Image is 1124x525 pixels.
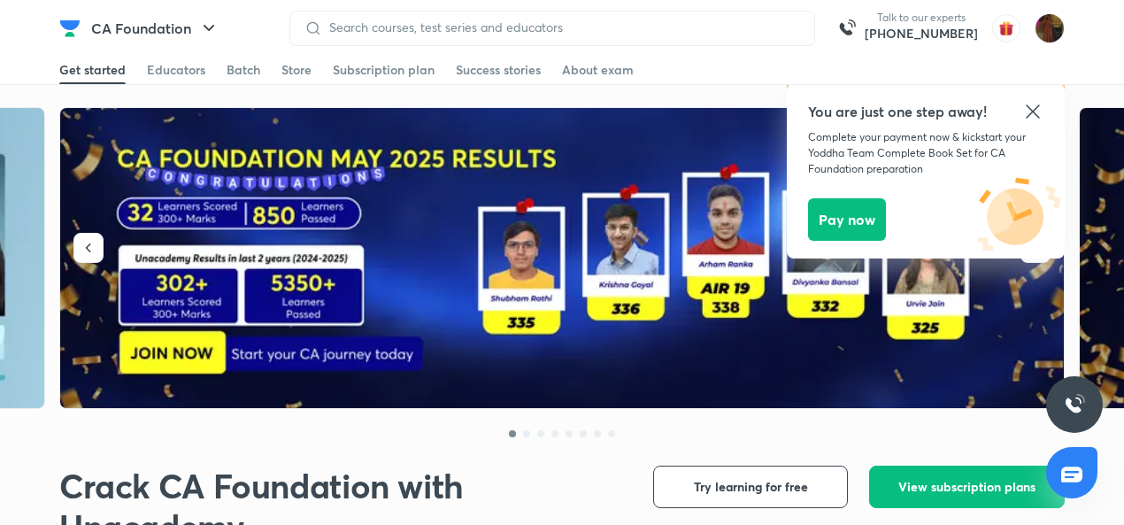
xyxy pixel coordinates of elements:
[869,466,1065,508] button: View subscription plans
[1035,13,1065,43] img: gungun Raj
[147,61,205,79] div: Educators
[333,61,435,79] div: Subscription plan
[808,129,1043,177] p: Complete your payment now & kickstart your Yoddha Team Complete Book Set for CA Foundation prepar...
[694,478,808,496] span: Try learning for free
[333,56,435,84] a: Subscription plan
[992,14,1020,42] img: avatar
[59,56,126,84] a: Get started
[456,61,541,79] div: Success stories
[653,466,848,508] button: Try learning for free
[562,61,634,79] div: About exam
[227,61,260,79] div: Batch
[322,20,800,35] input: Search courses, test series and educators
[281,61,312,79] div: Store
[865,25,978,42] a: [PHONE_NUMBER]
[808,198,886,241] button: Pay now
[808,101,1043,122] h5: You are just one step away!
[81,11,230,46] button: CA Foundation
[562,56,634,84] a: About exam
[1064,394,1085,415] img: ttu
[147,56,205,84] a: Educators
[865,11,978,25] p: Talk to our experts
[898,478,1035,496] span: View subscription plans
[974,177,1065,256] img: icon
[456,56,541,84] a: Success stories
[59,61,126,79] div: Get started
[281,56,312,84] a: Store
[227,56,260,84] a: Batch
[59,18,81,39] img: Company Logo
[829,11,865,46] img: call-us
